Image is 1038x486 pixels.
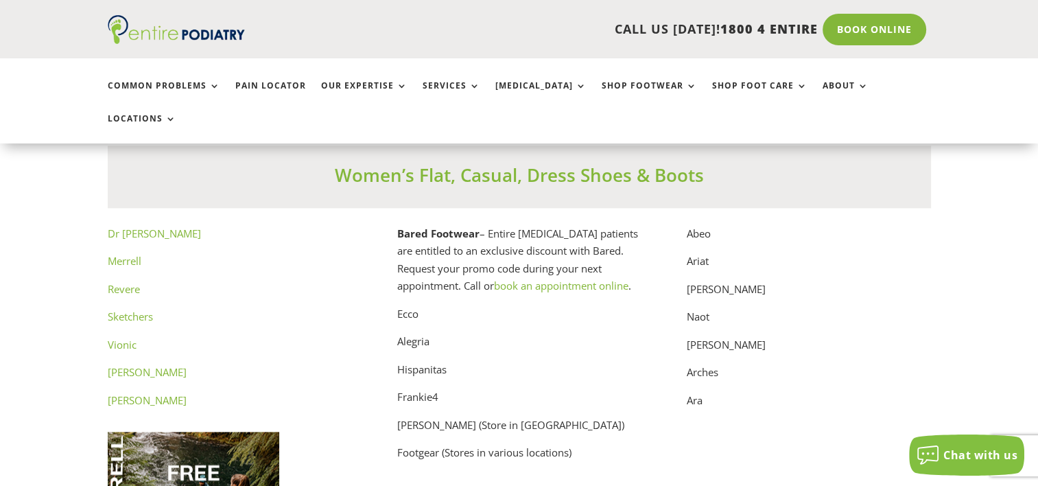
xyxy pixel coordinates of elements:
span: Chat with us [943,448,1017,463]
a: Entire Podiatry [108,33,245,47]
a: Shop Foot Care [712,81,807,111]
span: 1800 4 ENTIRE [720,21,818,37]
a: Shop Footwear [602,81,697,111]
p: – Entire [MEDICAL_DATA] patients are entitled to an exclusive discount with Bared. Request your p... [397,225,641,305]
button: Chat with us [909,435,1024,476]
p: Hispanitas [397,361,641,389]
p: Abeo [687,225,931,253]
a: Vionic [108,338,137,351]
strong: Bared Footwear [397,227,480,240]
a: Pain Locator [235,81,306,111]
p: [PERSON_NAME] [687,336,931,364]
a: [MEDICAL_DATA] [495,81,587,111]
p: Footgear (Stores in various locations) [397,444,641,462]
p: [PERSON_NAME] (Store in [GEOGRAPHIC_DATA]) [397,417,641,445]
h3: Women’s Flat, Casual, Dress Shoes & Boots [108,163,931,194]
p: Ecco [397,305,641,334]
p: Frankie4 [397,389,641,417]
a: [PERSON_NAME] [108,393,187,407]
p: Ariat [687,253,931,281]
a: book an appointment online [494,279,628,292]
p: [PERSON_NAME] [687,281,931,309]
a: Common Problems [108,81,220,111]
p: Arches [687,364,931,392]
p: Ara [687,392,931,410]
p: Alegria [397,333,641,361]
a: Book Online [823,14,926,45]
a: Our Expertise [321,81,408,111]
a: Services [423,81,480,111]
img: logo (1) [108,15,245,44]
a: About [823,81,869,111]
a: [PERSON_NAME] [108,365,187,379]
a: Merrell [108,254,141,268]
p: CALL US [DATE]! [298,21,818,38]
a: Sketchers [108,310,153,323]
a: Dr [PERSON_NAME] [108,227,201,240]
a: Revere [108,282,140,296]
a: Locations [108,114,176,143]
p: Naot [687,308,931,336]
